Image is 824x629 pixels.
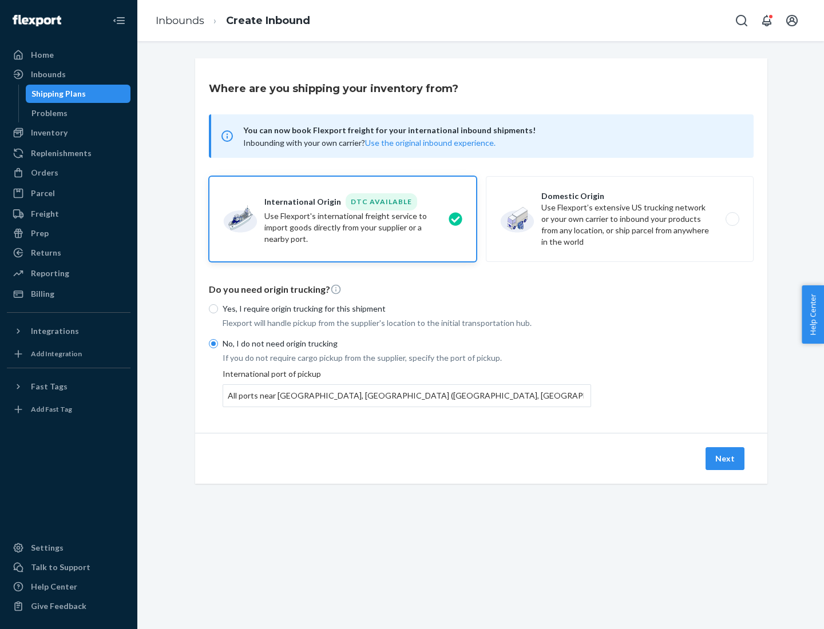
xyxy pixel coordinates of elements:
[223,338,591,349] p: No, I do not need origin trucking
[31,268,69,279] div: Reporting
[7,65,130,83] a: Inbounds
[730,9,753,32] button: Open Search Box
[31,127,68,138] div: Inventory
[7,345,130,363] a: Add Integration
[31,542,64,554] div: Settings
[31,404,72,414] div: Add Fast Tag
[7,578,130,596] a: Help Center
[243,124,740,137] span: You can now book Flexport freight for your international inbound shipments!
[31,325,79,337] div: Integrations
[209,283,754,296] p: Do you need origin trucking?
[7,377,130,396] button: Fast Tags
[31,288,54,300] div: Billing
[31,188,55,199] div: Parcel
[223,368,591,407] div: International port of pickup
[108,9,130,32] button: Close Navigation
[781,9,803,32] button: Open account menu
[7,597,130,615] button: Give Feedback
[209,304,218,313] input: Yes, I require origin trucking for this shipment
[26,85,131,103] a: Shipping Plans
[31,148,92,159] div: Replenishments
[26,104,131,122] a: Problems
[755,9,778,32] button: Open notifications
[7,244,130,262] a: Returns
[31,49,54,61] div: Home
[13,15,61,26] img: Flexport logo
[7,144,130,162] a: Replenishments
[31,581,77,592] div: Help Center
[31,88,86,99] div: Shipping Plans
[31,349,82,359] div: Add Integration
[7,205,130,223] a: Freight
[7,558,130,576] a: Talk to Support
[223,303,591,314] p: Yes, I require origin trucking for this shipment
[7,264,130,282] a: Reporting
[31,69,66,80] div: Inbounds
[209,339,218,348] input: No, I do not need origin trucking
[31,208,59,220] div: Freight
[7,285,130,303] a: Billing
[802,285,824,344] button: Help Center
[7,539,130,557] a: Settings
[7,400,130,419] a: Add Fast Tag
[31,562,90,573] div: Talk to Support
[31,228,49,239] div: Prep
[223,352,591,364] p: If you do not require cargo pickup from the supplier, specify the port of pickup.
[31,247,61,258] div: Returns
[706,447,744,470] button: Next
[7,322,130,340] button: Integrations
[146,4,319,38] ol: breadcrumbs
[31,108,68,119] div: Problems
[7,46,130,64] a: Home
[226,14,310,27] a: Create Inbound
[156,14,204,27] a: Inbounds
[7,184,130,202] a: Parcel
[31,167,58,178] div: Orders
[7,164,130,182] a: Orders
[365,137,496,149] button: Use the original inbound experience.
[7,124,130,142] a: Inventory
[209,81,458,96] h3: Where are you shipping your inventory from?
[7,224,130,242] a: Prep
[243,138,496,148] span: Inbounding with your own carrier?
[31,381,68,392] div: Fast Tags
[31,600,86,612] div: Give Feedback
[223,317,591,329] p: Flexport will handle pickup from the supplier's location to the initial transportation hub.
